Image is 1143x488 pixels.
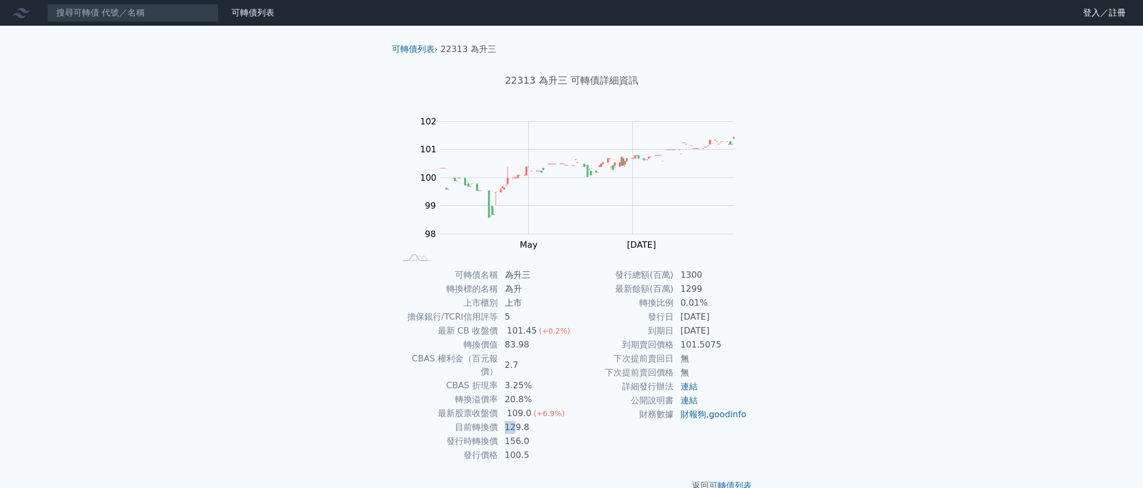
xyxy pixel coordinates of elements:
span: (+6.9%) [534,409,565,418]
tspan: 99 [425,201,436,211]
td: 3.25% [498,379,572,393]
a: 連結 [681,381,698,391]
td: 發行總額(百萬) [572,268,674,282]
td: 公開說明書 [572,394,674,408]
a: goodinfo [709,409,746,419]
td: , [674,408,748,422]
td: 上市櫃別 [396,296,498,310]
td: 無 [674,366,748,380]
input: 搜尋可轉債 代號／名稱 [47,4,219,22]
a: 財報狗 [681,409,706,419]
td: 轉換比例 [572,296,674,310]
td: 5 [498,310,572,324]
td: 最新餘額(百萬) [572,282,674,296]
td: 下次提前賣回價格 [572,366,674,380]
a: 可轉債列表 [392,44,435,54]
h1: 22313 為升三 可轉債詳細資訊 [383,73,760,88]
td: 為升 [498,282,572,296]
td: 發行價格 [396,448,498,462]
td: 0.01% [674,296,748,310]
tspan: 101 [420,144,437,154]
tspan: May [520,240,537,250]
td: 1299 [674,282,748,296]
div: 101.45 [505,324,539,337]
td: 最新 CB 收盤價 [396,324,498,338]
td: CBAS 折現率 [396,379,498,393]
g: Chart [408,116,751,250]
td: 發行日 [572,310,674,324]
td: 無 [674,352,748,366]
td: 擔保銀行/TCRI信用評等 [396,310,498,324]
li: › [392,43,438,56]
div: 109.0 [505,407,534,420]
a: 連結 [681,395,698,405]
td: 下次提前賣回日 [572,352,674,366]
tspan: 102 [420,116,437,127]
td: 財務數據 [572,408,674,422]
li: 22313 為升三 [440,43,496,56]
td: 156.0 [498,434,572,448]
g: Series [440,137,734,218]
td: 轉換價值 [396,338,498,352]
a: 可轉債列表 [231,8,274,18]
span: (+0.2%) [539,327,570,335]
tspan: 100 [420,173,437,183]
td: 詳細發行辦法 [572,380,674,394]
td: 101.5075 [674,338,748,352]
td: CBAS 權利金（百元報價） [396,352,498,379]
td: 上市 [498,296,572,310]
td: 轉換標的名稱 [396,282,498,296]
td: 到期日 [572,324,674,338]
td: 83.98 [498,338,572,352]
td: 可轉債名稱 [396,268,498,282]
td: 20.8% [498,393,572,406]
td: [DATE] [674,324,748,338]
td: 129.8 [498,420,572,434]
td: 1300 [674,268,748,282]
td: 到期賣回價格 [572,338,674,352]
td: 轉換溢價率 [396,393,498,406]
td: 發行時轉換價 [396,434,498,448]
td: 2.7 [498,352,572,379]
a: 登入／註冊 [1074,4,1134,21]
td: 最新股票收盤價 [396,406,498,420]
tspan: 98 [425,229,436,239]
td: [DATE] [674,310,748,324]
tspan: [DATE] [627,240,656,250]
td: 100.5 [498,448,572,462]
td: 目前轉換價 [396,420,498,434]
td: 為升三 [498,268,572,282]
